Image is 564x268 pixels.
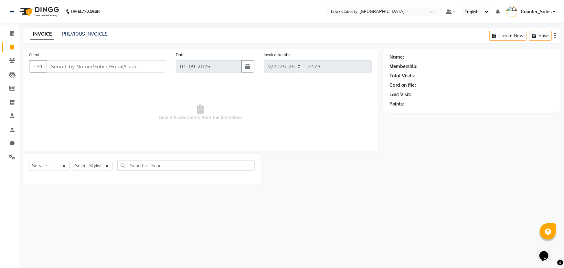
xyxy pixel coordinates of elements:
[117,161,255,171] input: Search or Scan
[506,6,517,17] img: Counter_Sales
[30,28,54,40] a: INVOICE
[389,101,404,107] div: Points:
[176,52,185,58] label: Date
[389,73,415,79] div: Total Visits:
[389,91,411,98] div: Last Visit:
[264,52,292,58] label: Invoice Number
[29,52,39,58] label: Client
[529,31,552,41] button: Save
[489,31,527,41] button: Create New
[29,80,372,145] span: Select & add items from the list below
[62,31,108,37] a: PREVIOUS INVOICES
[521,8,552,15] span: Counter_Sales
[389,54,404,61] div: Name:
[47,60,166,73] input: Search by Name/Mobile/Email/Code
[537,242,558,262] iframe: chat widget
[16,3,61,21] img: logo
[389,82,416,89] div: Card on file:
[71,3,100,21] b: 08047224946
[29,60,47,73] button: +91
[389,63,418,70] div: Membership:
